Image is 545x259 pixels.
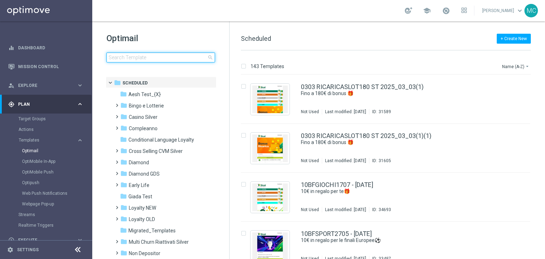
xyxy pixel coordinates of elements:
[129,114,158,120] span: Casino Silver
[22,201,74,207] a: Webpage Pop-up
[481,5,524,16] a: [PERSON_NAME]keyboard_arrow_down
[241,35,271,42] span: Scheduled
[120,125,127,132] i: folder
[22,167,92,177] div: OptiMobile Push
[301,90,484,97] a: Fino a 180€ di bonus 🎁​
[22,159,74,164] a: OptiMobile In-App
[301,84,424,90] a: 0303 RICARICASLOT180 ST 2025_03_03(1)
[423,7,431,15] span: school
[501,62,531,71] button: Name (A-Z)arrow_drop_down
[120,193,127,200] i: folder
[8,57,83,76] div: Mission Control
[524,64,530,69] i: arrow_drop_down
[301,237,500,244] div: 10€ in regalo per le finali Europee⚽
[77,237,83,243] i: keyboard_arrow_right
[22,188,92,199] div: Web Push Notifications
[120,90,127,98] i: folder
[8,237,84,243] button: play_circle_outline Execute keyboard_arrow_right
[120,147,127,154] i: folder
[120,113,127,120] i: folder
[524,4,538,17] div: MC
[22,156,92,167] div: OptiMobile In-App
[120,227,127,234] i: folder
[128,137,194,143] span: Conditional Language Loyalty
[252,134,288,162] img: 31605.jpeg
[129,205,156,211] span: Loyalty NEW
[19,138,70,142] span: Templates
[120,215,127,222] i: folder
[120,170,127,177] i: folder
[22,199,92,209] div: Webpage Pop-up
[129,148,183,154] span: Cross Selling CVM Silver
[8,101,84,107] div: gps_fixed Plan keyboard_arrow_right
[8,83,84,88] button: person_search Explore keyboard_arrow_right
[18,222,74,228] a: Realtime Triggers
[18,137,84,143] button: Templates keyboard_arrow_right
[18,57,83,76] a: Mission Control
[18,212,74,217] a: Streams
[18,102,77,106] span: Plan
[234,75,544,124] div: Press SPACE to select this row.
[114,79,121,86] i: folder
[106,33,215,44] h1: Optimail
[301,207,319,213] div: Not Used
[120,249,127,257] i: folder
[252,183,288,211] img: 34693.jpeg
[122,80,148,86] span: Scheduled
[77,82,83,89] i: keyboard_arrow_right
[22,180,74,186] a: Optipush
[129,239,189,245] span: Multi Churn Riattivati Silver
[7,247,13,253] i: settings
[129,216,155,222] span: Loyalty OLD
[18,83,77,88] span: Explore
[379,158,391,164] div: 31605
[129,103,164,109] span: Bingo e Lotterie
[208,55,213,60] span: search
[120,238,127,245] i: folder
[8,101,77,108] div: Plan
[18,238,77,242] span: Execute
[128,91,161,98] span: Aesh Test_{X}
[301,139,500,146] div: Fino a 180€ di bonus 🎁​
[301,237,484,244] a: 10€ in regalo per le finali Europee⚽
[120,204,127,211] i: folder
[18,127,74,132] a: Actions
[301,188,484,195] a: 10€ in regalo per te🎁
[129,182,149,188] span: Early Life
[369,207,391,213] div: ID:
[18,114,92,124] div: Target Groups
[129,125,158,132] span: Compleanno
[22,148,74,154] a: Optimail
[77,137,83,144] i: keyboard_arrow_right
[18,38,83,57] a: Dashboard
[497,34,531,44] button: + Create New
[234,124,544,173] div: Press SPACE to select this row.
[129,250,160,257] span: Non Depositor
[8,101,15,108] i: gps_fixed
[369,158,391,164] div: ID:
[8,237,77,243] div: Execute
[120,159,127,166] i: folder
[369,109,391,115] div: ID:
[379,207,391,213] div: 34693
[251,63,284,70] p: 143 Templates
[77,101,83,108] i: keyboard_arrow_right
[128,227,176,234] span: Migrated_Templates
[301,231,372,237] a: 10BFSPORT2705 - [DATE]
[301,158,319,164] div: Not Used
[8,45,15,51] i: equalizer
[129,159,149,166] span: Diamond
[8,82,77,89] div: Explore
[18,135,92,209] div: Templates
[8,45,84,51] button: equalizer Dashboard
[120,136,127,143] i: folder
[120,181,127,188] i: folder
[8,64,84,70] button: Mission Control
[516,7,524,15] span: keyboard_arrow_down
[22,169,74,175] a: OptiMobile Push
[22,177,92,188] div: Optipush
[252,86,288,113] img: 31589.jpeg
